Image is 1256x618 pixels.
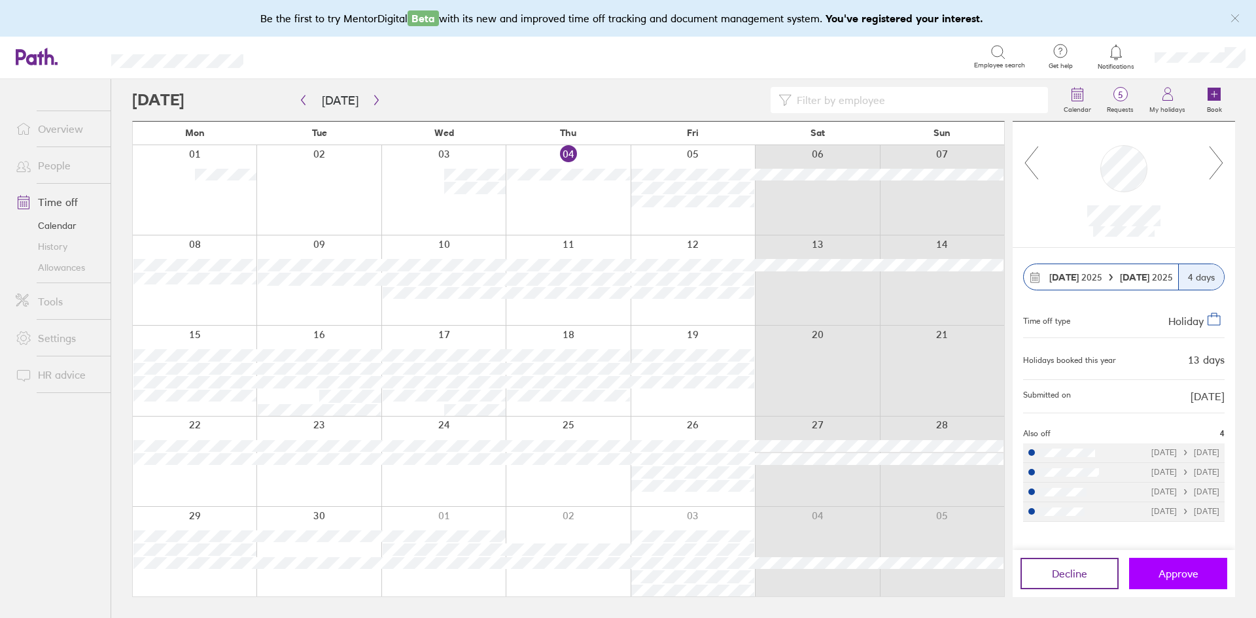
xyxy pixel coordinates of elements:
a: Calendar [1056,79,1099,121]
div: Search [279,50,312,62]
div: [DATE] [DATE] [1151,507,1219,516]
button: [DATE] [311,90,369,111]
div: [DATE] [DATE] [1151,468,1219,477]
div: [DATE] [DATE] [1151,448,1219,457]
a: Tools [5,288,111,315]
span: Holiday [1168,315,1204,328]
div: 13 days [1188,354,1225,366]
div: Time off type [1023,311,1070,327]
span: Sun [933,128,951,138]
span: 5 [1099,90,1142,100]
input: Filter by employee [792,88,1040,112]
div: 4 days [1178,264,1224,290]
button: Approve [1129,558,1227,589]
span: Fri [687,128,699,138]
span: Thu [560,128,576,138]
span: Approve [1159,568,1198,579]
a: Notifications [1095,43,1138,71]
span: 4 [1220,429,1225,438]
a: Book [1193,79,1235,121]
strong: [DATE] [1120,271,1152,283]
span: Decline [1052,568,1087,579]
div: Be the first to try MentorDigital with its new and improved time off tracking and document manage... [260,10,996,26]
span: Beta [408,10,439,26]
span: Employee search [974,61,1025,69]
a: My holidays [1142,79,1193,121]
span: Mon [185,128,205,138]
a: Time off [5,189,111,215]
label: Book [1199,102,1230,114]
span: Get help [1039,62,1082,70]
span: 2025 [1120,272,1173,283]
label: Calendar [1056,102,1099,114]
span: Submitted on [1023,390,1071,402]
div: [DATE] [DATE] [1151,487,1219,496]
a: 5Requests [1099,79,1142,121]
span: Tue [312,128,327,138]
span: Wed [434,128,454,138]
span: Notifications [1095,63,1138,71]
span: Sat [811,128,825,138]
label: Requests [1099,102,1142,114]
b: You've registered your interest. [826,12,983,25]
label: My holidays [1142,102,1193,114]
strong: [DATE] [1049,271,1079,283]
div: Holidays booked this year [1023,356,1116,365]
a: Overview [5,116,111,142]
a: Calendar [5,215,111,236]
span: 2025 [1049,272,1102,283]
a: HR advice [5,362,111,388]
a: Allowances [5,257,111,278]
button: Decline [1020,558,1119,589]
a: History [5,236,111,257]
a: People [5,152,111,179]
span: [DATE] [1191,390,1225,402]
a: Settings [5,325,111,351]
span: Also off [1023,429,1051,438]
